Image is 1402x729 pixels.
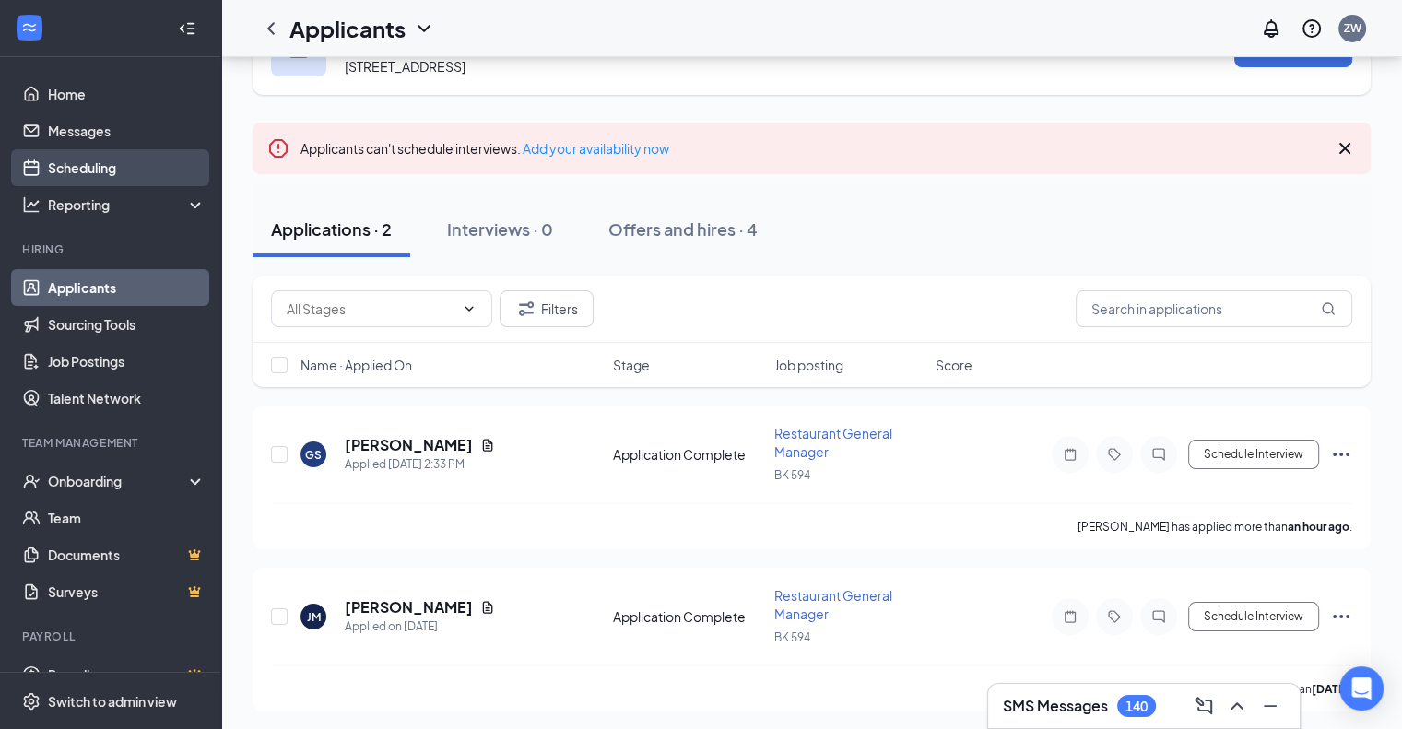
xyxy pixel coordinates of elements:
[48,500,206,536] a: Team
[1103,609,1125,624] svg: Tag
[48,112,206,149] a: Messages
[48,536,206,573] a: DocumentsCrown
[48,149,206,186] a: Scheduling
[22,241,202,257] div: Hiring
[515,298,537,320] svg: Filter
[20,18,39,37] svg: WorkstreamLogo
[1288,520,1349,534] b: an hour ago
[1148,447,1170,462] svg: ChatInactive
[287,299,454,319] input: All Stages
[1334,137,1356,159] svg: Cross
[48,343,206,380] a: Job Postings
[22,692,41,711] svg: Settings
[345,58,465,75] span: [STREET_ADDRESS]
[1188,602,1319,631] button: Schedule Interview
[1188,440,1319,469] button: Schedule Interview
[462,301,477,316] svg: ChevronDown
[271,218,392,241] div: Applications · 2
[345,597,473,617] h5: [PERSON_NAME]
[22,472,41,490] svg: UserCheck
[48,692,177,711] div: Switch to admin view
[345,455,495,474] div: Applied [DATE] 2:33 PM
[48,76,206,112] a: Home
[22,435,202,451] div: Team Management
[1259,695,1281,717] svg: Minimize
[480,438,495,453] svg: Document
[1344,20,1361,36] div: ZW
[1059,609,1081,624] svg: Note
[613,607,763,626] div: Application Complete
[48,472,190,490] div: Onboarding
[413,18,435,40] svg: ChevronDown
[48,656,206,693] a: PayrollCrown
[1148,609,1170,624] svg: ChatInactive
[774,468,810,482] span: BK 594
[613,445,763,464] div: Application Complete
[613,356,650,374] span: Stage
[1076,290,1352,327] input: Search in applications
[345,435,473,455] h5: [PERSON_NAME]
[345,617,495,636] div: Applied on [DATE]
[305,447,322,463] div: GS
[1059,447,1081,462] svg: Note
[1330,443,1352,465] svg: Ellipses
[48,306,206,343] a: Sourcing Tools
[22,629,202,644] div: Payroll
[1312,682,1349,696] b: [DATE]
[1103,447,1125,462] svg: Tag
[774,356,843,374] span: Job posting
[48,380,206,417] a: Talent Network
[260,18,282,40] svg: ChevronLeft
[307,609,321,625] div: JM
[774,630,810,644] span: BK 594
[267,137,289,159] svg: Error
[300,356,412,374] span: Name · Applied On
[1260,18,1282,40] svg: Notifications
[936,356,972,374] span: Score
[1339,666,1384,711] div: Open Intercom Messenger
[1226,695,1248,717] svg: ChevronUp
[48,269,206,306] a: Applicants
[289,13,406,44] h1: Applicants
[480,600,495,615] svg: Document
[22,195,41,214] svg: Analysis
[178,19,196,38] svg: Collapse
[1321,301,1336,316] svg: MagnifyingGlass
[48,195,206,214] div: Reporting
[1125,699,1148,714] div: 140
[48,573,206,610] a: SurveysCrown
[774,425,892,460] span: Restaurant General Manager
[1003,696,1108,716] h3: SMS Messages
[1222,691,1252,721] button: ChevronUp
[1330,606,1352,628] svg: Ellipses
[523,140,669,157] a: Add your availability now
[774,587,892,622] span: Restaurant General Manager
[1078,519,1352,535] p: [PERSON_NAME] has applied more than .
[1102,681,1352,697] p: [PERSON_NAME] has applied more than .
[1193,695,1215,717] svg: ComposeMessage
[1189,691,1219,721] button: ComposeMessage
[1301,18,1323,40] svg: QuestionInfo
[300,140,669,157] span: Applicants can't schedule interviews.
[500,290,594,327] button: Filter Filters
[608,218,758,241] div: Offers and hires · 4
[447,218,553,241] div: Interviews · 0
[1255,691,1285,721] button: Minimize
